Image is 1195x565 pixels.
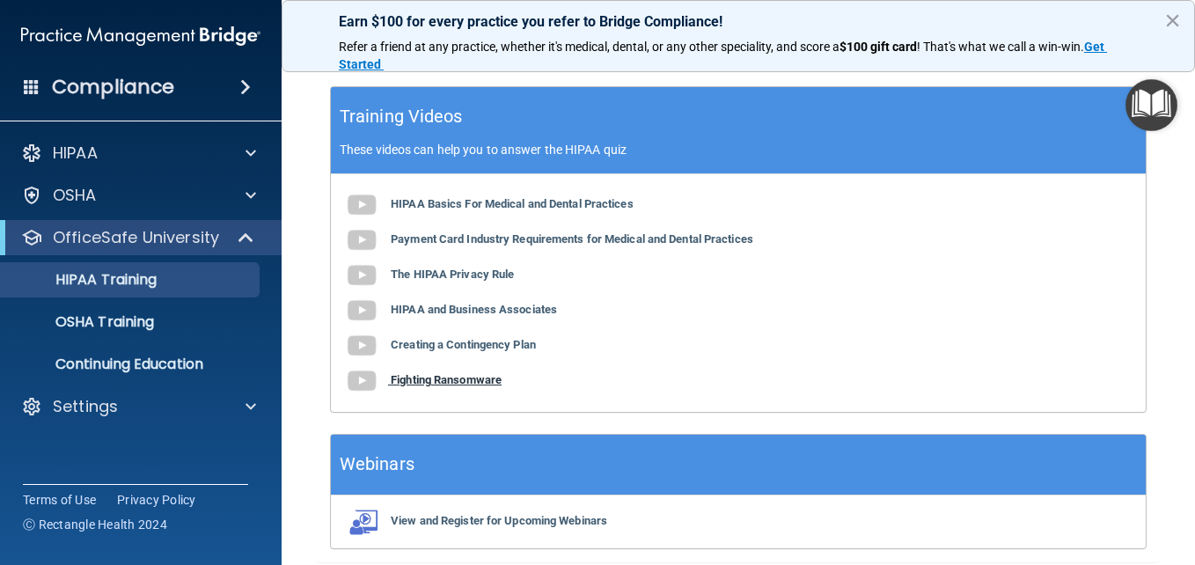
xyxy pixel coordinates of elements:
p: HIPAA Training [11,271,157,289]
b: View and Register for Upcoming Webinars [391,514,607,527]
img: gray_youtube_icon.38fcd6cc.png [344,363,379,399]
b: HIPAA and Business Associates [391,303,557,316]
p: Earn $100 for every practice you refer to Bridge Compliance! [339,13,1138,30]
a: Settings [21,396,256,417]
p: HIPAA [53,143,98,164]
a: Get Started [339,40,1107,71]
b: Fighting Ransomware [391,373,502,386]
img: gray_youtube_icon.38fcd6cc.png [344,258,379,293]
a: Terms of Use [23,491,96,509]
b: Payment Card Industry Requirements for Medical and Dental Practices [391,232,753,246]
button: Close [1164,6,1181,34]
b: The HIPAA Privacy Rule [391,268,514,281]
p: OfficeSafe University [53,227,219,248]
img: PMB logo [21,18,260,54]
button: Open Resource Center [1125,79,1177,131]
a: HIPAA [21,143,256,164]
a: OfficeSafe University [21,227,255,248]
b: Creating a Contingency Plan [391,338,536,351]
a: Privacy Policy [117,491,196,509]
img: gray_youtube_icon.38fcd6cc.png [344,328,379,363]
p: These videos can help you to answer the HIPAA quiz [340,143,1137,157]
p: Continuing Education [11,356,252,373]
h4: Compliance [52,75,174,99]
img: webinarIcon.c7ebbf15.png [344,509,379,535]
span: Ⓒ Rectangle Health 2024 [23,516,167,533]
a: OSHA [21,185,256,206]
strong: $100 gift card [839,40,917,54]
span: ! That's what we call a win-win. [917,40,1084,54]
p: Settings [53,396,118,417]
span: Refer a friend at any practice, whether it's medical, dental, or any other speciality, and score a [339,40,839,54]
p: OSHA Training [11,313,154,331]
p: OSHA [53,185,97,206]
h5: Webinars [340,449,414,480]
img: gray_youtube_icon.38fcd6cc.png [344,187,379,223]
img: gray_youtube_icon.38fcd6cc.png [344,223,379,258]
b: HIPAA Basics For Medical and Dental Practices [391,197,634,210]
h5: Training Videos [340,101,463,132]
img: gray_youtube_icon.38fcd6cc.png [344,293,379,328]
